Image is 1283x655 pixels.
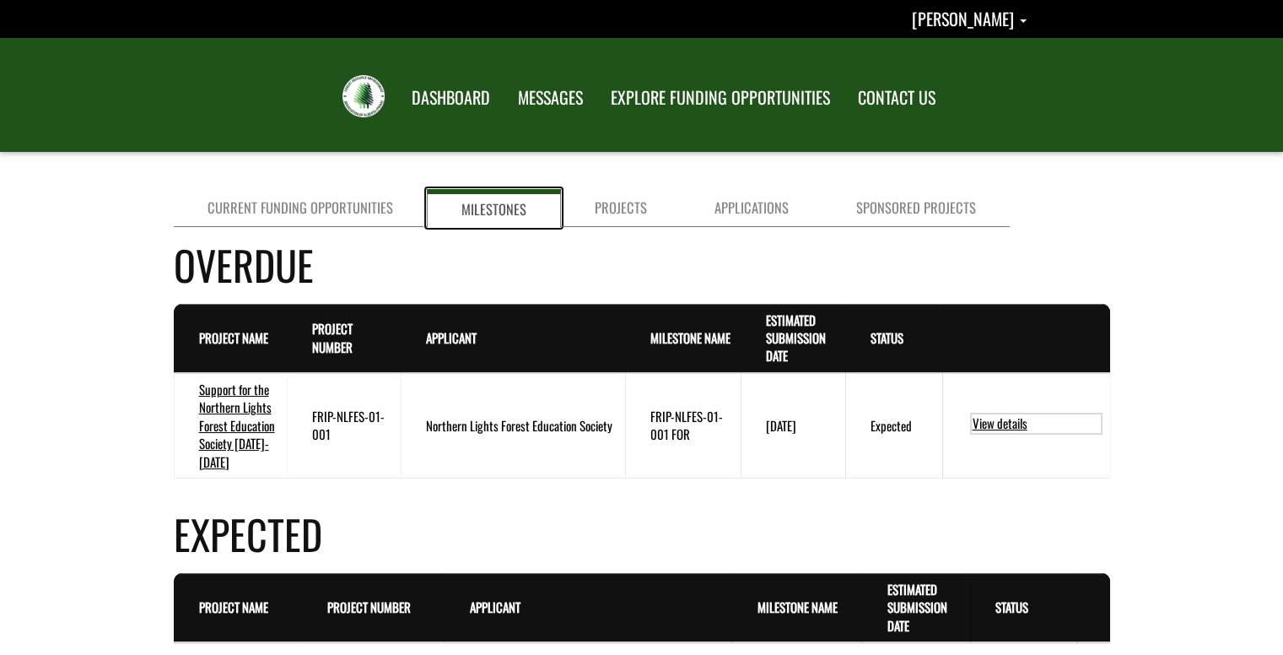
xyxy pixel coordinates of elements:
a: Project Name [199,598,268,616]
a: Sponsored Projects [822,189,1010,227]
a: CONTACT US [845,77,948,119]
h4: Expected [174,504,1110,564]
a: Current Funding Opportunities [174,189,427,227]
a: John Thurston [912,6,1027,31]
a: View details [970,413,1102,435]
a: Applicant [426,328,477,347]
a: Project Number [312,319,353,355]
a: Applicant [470,598,520,616]
a: Projects [561,189,681,227]
a: Milestone Name [650,328,730,347]
th: Actions [942,304,1109,373]
nav: Main Navigation [396,72,948,119]
a: Status [995,598,1028,616]
a: DASHBOARD [399,77,503,119]
td: action menu [942,373,1109,478]
td: 9/1/2025 [741,373,844,478]
a: Support for the Northern Lights Forest Education Society [DATE]-[DATE] [199,380,275,471]
span: [PERSON_NAME] [912,6,1014,31]
a: Project Number [327,598,411,616]
a: Estimated Submission Date [766,311,826,365]
a: MESSAGES [505,77,596,119]
td: FRIP-NLFES-01-001 FOR [625,373,741,478]
a: Project Name [199,328,268,347]
a: Estimated Submission Date [887,580,946,635]
td: Expected [845,373,943,478]
th: Actions [1077,573,1109,642]
time: [DATE] [766,416,796,435]
td: Northern Lights Forest Education Society [401,373,625,478]
h4: Overdue [174,235,1110,295]
a: Milestone Name [757,598,838,616]
a: Applications [681,189,822,227]
a: EXPLORE FUNDING OPPORTUNITIES [598,77,843,119]
img: FRIAA Submissions Portal [342,75,385,117]
td: Support for the Northern Lights Forest Education Society 2022-2025 [174,373,287,478]
a: Status [871,328,903,347]
td: FRIP-NLFES-01-001 [287,373,401,478]
a: Milestones [427,189,561,227]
